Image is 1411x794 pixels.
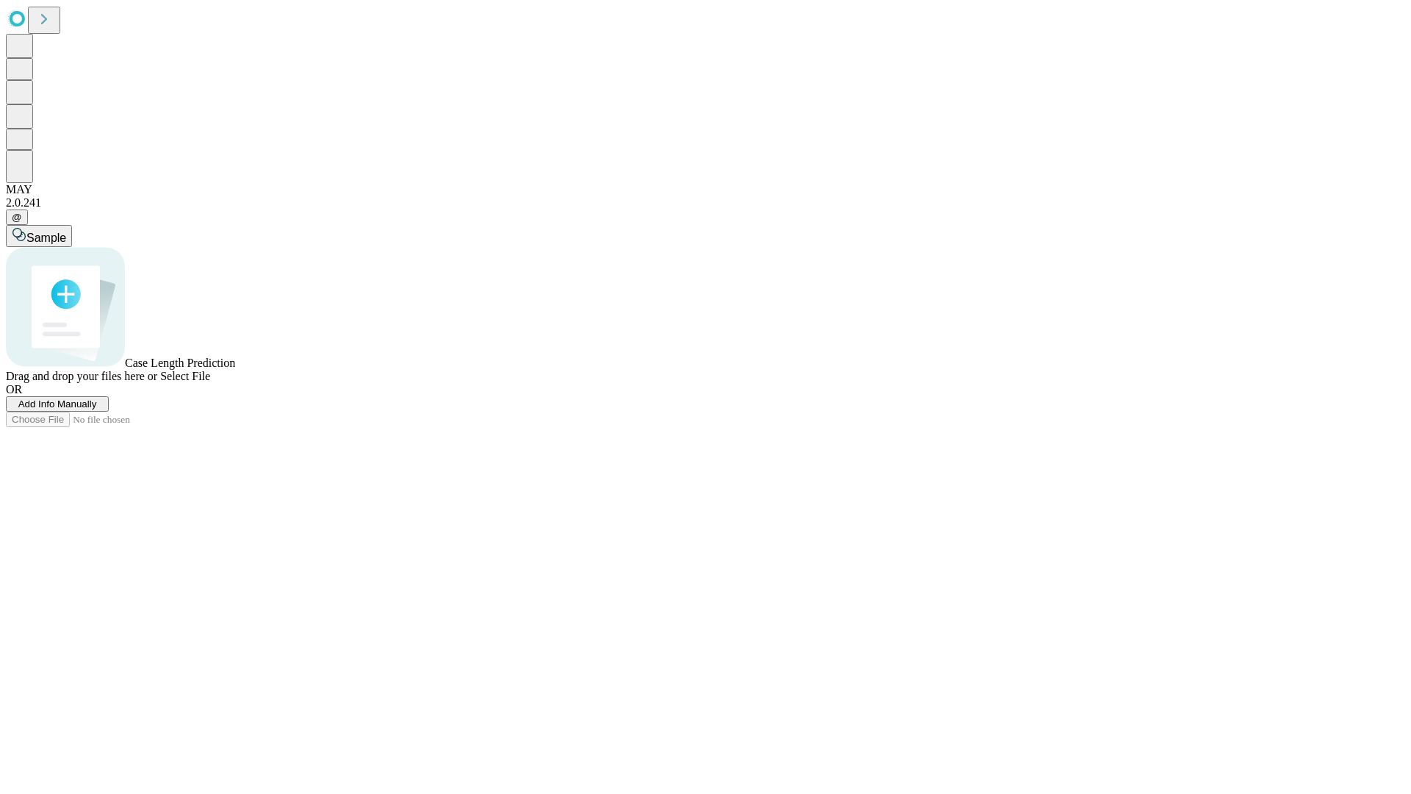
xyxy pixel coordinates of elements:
div: 2.0.241 [6,196,1405,210]
button: @ [6,210,28,225]
span: Case Length Prediction [125,357,235,369]
span: Drag and drop your files here or [6,370,157,382]
span: Add Info Manually [18,398,97,409]
span: OR [6,383,22,396]
button: Sample [6,225,72,247]
div: MAY [6,183,1405,196]
span: Sample [26,232,66,244]
span: Select File [160,370,210,382]
span: @ [12,212,22,223]
button: Add Info Manually [6,396,109,412]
